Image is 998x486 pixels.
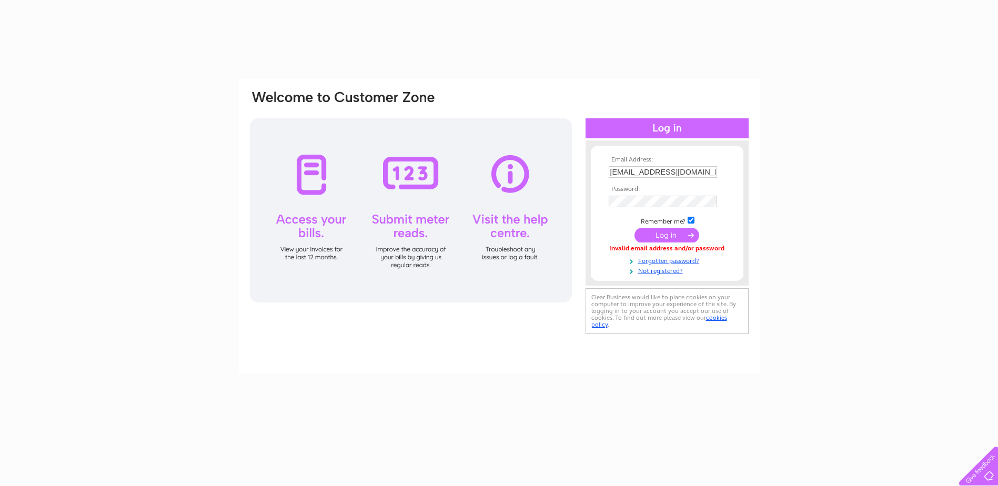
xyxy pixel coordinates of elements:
[591,314,727,328] a: cookies policy
[606,186,728,193] th: Password:
[609,245,725,252] div: Invalid email address and/or password
[606,215,728,226] td: Remember me?
[609,255,728,265] a: Forgotten password?
[586,288,749,334] div: Clear Business would like to place cookies on your computer to improve your experience of the sit...
[606,156,728,164] th: Email Address:
[609,265,728,275] a: Not registered?
[634,228,699,242] input: Submit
